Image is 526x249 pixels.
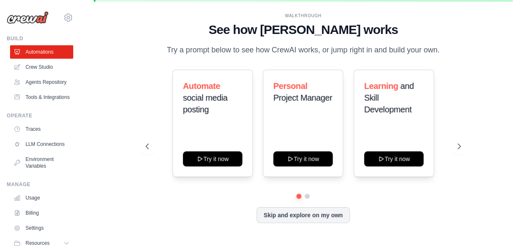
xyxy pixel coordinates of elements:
a: Environment Variables [10,153,73,173]
div: Widget de chat [484,209,526,249]
a: Crew Studio [10,60,73,74]
div: Manage [7,181,73,188]
button: Try it now [364,151,423,166]
button: Try it now [183,151,242,166]
a: Agents Repository [10,75,73,89]
a: LLM Connections [10,137,73,151]
span: Resources [26,240,49,246]
span: Project Manager [273,93,332,102]
button: Skip and explore on my own [257,207,350,223]
span: Automate [183,81,220,91]
iframe: Chat Widget [484,209,526,249]
p: Try a prompt below to see how CrewAI works, or jump right in and build your own. [162,44,444,56]
img: Logo [7,11,49,24]
span: Personal [273,81,307,91]
div: Operate [7,112,73,119]
a: Usage [10,191,73,205]
a: Automations [10,45,73,59]
h1: See how [PERSON_NAME] works [146,22,461,37]
a: Traces [10,122,73,136]
a: Settings [10,221,73,235]
button: Try it now [273,151,333,166]
a: Tools & Integrations [10,91,73,104]
span: Learning [364,81,398,91]
span: social media posting [183,93,227,114]
div: Build [7,35,73,42]
a: Billing [10,206,73,220]
span: and Skill Development [364,81,414,114]
div: WALKTHROUGH [146,13,461,19]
